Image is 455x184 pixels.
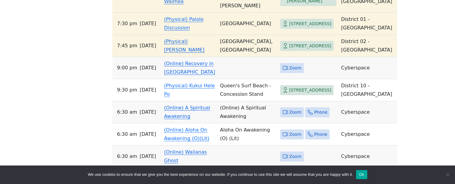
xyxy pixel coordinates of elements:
span: 6:30 AM [117,130,137,139]
td: Cyberspace [339,123,397,146]
td: (Online) A Spiritual Awakening [218,101,278,123]
span: 6:30 AM [117,152,137,161]
span: 9:00 PM [117,64,138,72]
a: (Online) A Spiritual Awakening [164,105,210,119]
td: District 02 - [GEOGRAPHIC_DATA] [339,35,397,57]
td: Cyberspace [339,101,397,123]
span: Phone [314,109,327,116]
span: 6:30 AM [117,108,137,116]
a: (Physical) [PERSON_NAME] [164,38,205,53]
span: [DATE] [140,86,156,94]
td: Aloha On Awakening (O) (Lit) [218,123,278,146]
span: [DATE] [140,108,156,116]
span: We use cookies to ensure that we give you the best experience on our website. If you continue to ... [88,172,353,178]
span: Zoom [289,131,301,138]
span: Zoom [289,64,301,72]
span: [DATE] [140,42,156,50]
td: Cyberspace [339,57,397,79]
span: [STREET_ADDRESS] [289,20,331,28]
span: [STREET_ADDRESS] [289,86,331,94]
a: (Online) Recovery in [GEOGRAPHIC_DATA] [164,61,215,75]
button: Ok [356,170,367,179]
span: 7:45 PM [117,42,138,50]
span: Phone [314,131,327,138]
a: (Physical) Palolo Discussion [164,16,204,31]
span: [DATE] [140,152,156,161]
span: Zoom [289,153,301,160]
a: (Online) Wailanas Ghost [164,149,207,163]
td: [GEOGRAPHIC_DATA], [GEOGRAPHIC_DATA] [218,35,278,57]
td: Queen's Surf Beach - Concession Stand [218,79,278,101]
td: [GEOGRAPHIC_DATA] [218,13,278,35]
td: District 10 - [GEOGRAPHIC_DATA] [339,79,397,101]
span: 9:30 PM [117,86,138,94]
a: (Physical) Kukui Hele Po [164,83,215,97]
td: Cyberspace [339,146,397,168]
span: No [444,172,450,178]
span: [DATE] [140,19,156,28]
td: District 01 - [GEOGRAPHIC_DATA] [339,13,397,35]
span: 7:30 PM [117,19,138,28]
span: [STREET_ADDRESS] [289,42,331,50]
a: (Online) Aloha On Awakening (O)(Lit) [164,127,209,141]
span: Zoom [289,109,301,116]
span: [DATE] [140,130,156,139]
span: [DATE] [140,64,156,72]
